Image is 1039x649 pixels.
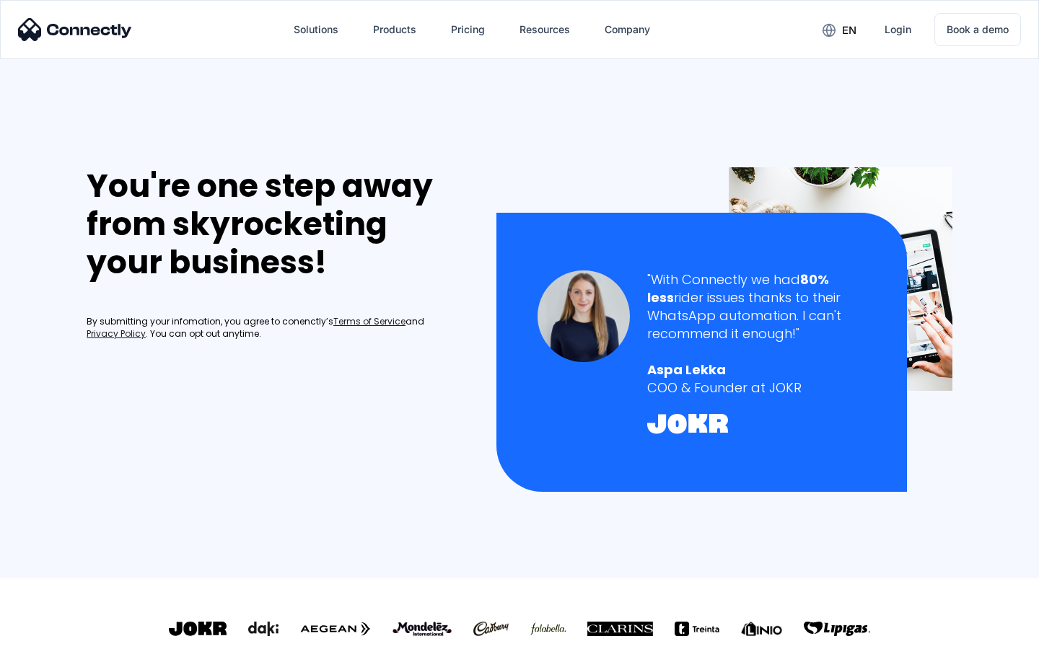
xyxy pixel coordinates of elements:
div: "With Connectly we had rider issues thanks to their WhatsApp automation. I can't recommend it eno... [647,270,866,343]
div: COO & Founder at JOKR [647,379,866,397]
aside: Language selected: English [14,624,87,644]
div: Pricing [451,19,485,40]
div: Login [885,19,911,40]
strong: Aspa Lekka [647,361,726,379]
div: Solutions [294,19,338,40]
div: Products [373,19,416,40]
div: Resources [519,19,570,40]
div: You're one step away from skyrocketing your business! [87,167,466,281]
img: Connectly Logo [18,18,132,41]
div: Company [605,19,650,40]
a: Login [873,12,923,47]
strong: 80% less [647,270,829,306]
div: By submitting your infomation, you agree to conenctly’s and . You can opt out anytime. [87,316,466,340]
div: en [842,20,856,40]
ul: Language list [29,624,87,644]
a: Privacy Policy [87,328,146,340]
a: Book a demo [934,13,1021,46]
a: Pricing [439,12,496,47]
a: Terms of Service [333,316,405,328]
